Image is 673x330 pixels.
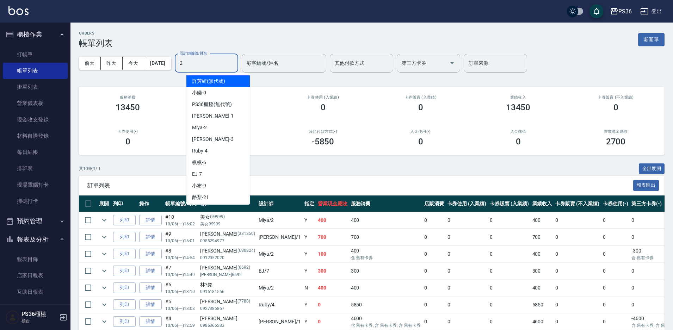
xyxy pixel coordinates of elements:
td: Miya /2 [257,246,303,262]
a: 掃碼打卡 [3,193,68,209]
td: 0 [422,212,446,229]
td: 0 [422,297,446,313]
a: 現場電腦打卡 [3,177,68,193]
button: 櫃檯作業 [3,25,68,44]
p: 10/06 (一) 14:54 [165,255,197,261]
td: 300 [349,263,422,279]
a: 詳情 [139,316,162,327]
button: 前天 [79,57,101,70]
td: Y [303,212,316,229]
p: 0985294977 [200,238,255,244]
div: 美女 [200,213,255,221]
span: Ruby -4 [192,147,208,155]
th: 營業現金應收 [316,195,349,212]
h3: 13450 [506,102,531,112]
td: N [303,280,316,296]
td: 0 [488,297,531,313]
button: 列印 [113,215,136,226]
span: EJ -7 [192,170,202,178]
button: expand row [99,299,110,310]
td: 400 [531,280,554,296]
h2: 卡券使用 (入業績) [283,95,363,100]
td: Y [303,246,316,262]
p: 含 舊有卡券, 含 舊有卡券, 含 舊有卡券 [351,322,421,329]
th: 列印 [111,195,137,212]
td: 0 [446,263,488,279]
td: #6 [163,280,198,296]
td: 0 [601,297,630,313]
span: 訂單列表 [87,182,633,189]
p: 0912052020 [200,255,255,261]
span: Miya -2 [192,124,207,131]
button: [DATE] [144,57,171,70]
td: 700 [316,229,349,245]
td: 5850 [531,297,554,313]
h2: 卡券販賣 (不入業績) [575,95,656,100]
button: 新開單 [638,33,665,46]
a: 互助日報表 [3,284,68,300]
td: 700 [531,229,554,245]
p: 0916181556 [200,288,255,295]
td: 0 [488,313,531,330]
button: save [589,4,604,18]
td: Miya /2 [257,212,303,229]
td: 400 [349,212,422,229]
th: 帳單編號/時間 [163,195,198,212]
h3: 0 [418,137,423,147]
td: 0 [488,246,531,262]
td: 0 [554,297,601,313]
span: 酪梨 -21 [192,194,209,201]
h3: 0 [613,102,618,112]
h2: 卡券販賣 (入業績) [380,95,461,100]
td: #4 [163,313,198,330]
td: 0 [316,297,349,313]
div: [PERSON_NAME] [200,315,255,322]
h2: 營業現金應收 [575,129,656,134]
button: expand row [99,215,110,225]
td: 0 [488,280,531,296]
p: 10/06 (一) 16:02 [165,221,197,227]
div: [PERSON_NAME] [200,247,255,255]
button: 昨天 [101,57,123,70]
td: 0 [601,212,630,229]
th: 卡券使用 (入業績) [446,195,488,212]
td: 0 [488,229,531,245]
td: Y [303,229,316,245]
h2: 第三方卡券(-) [185,129,266,134]
th: 展開 [97,195,111,212]
span: [PERSON_NAME] -3 [192,136,234,143]
td: 0 [554,212,601,229]
td: #8 [163,246,198,262]
td: 0 [488,212,531,229]
a: 報表目錄 [3,251,68,267]
td: 0 [554,313,601,330]
button: 報表及分析 [3,230,68,249]
td: #10 [163,212,198,229]
p: 共 10 筆, 1 / 1 [79,166,101,172]
h2: 其他付款方式(-) [283,129,363,134]
td: 0 [316,313,349,330]
h2: ORDERS [79,31,113,36]
h3: 2700 [606,137,626,147]
p: (680824) [237,247,255,255]
td: 0 [554,280,601,296]
td: 4600 [349,313,422,330]
a: 詳情 [139,232,162,243]
p: 美女99999 [200,221,255,227]
button: expand row [99,232,110,242]
th: 業績收入 [531,195,554,212]
td: 0 [446,297,488,313]
td: 4600 [531,313,554,330]
button: 登出 [637,5,665,18]
th: 卡券販賣 (不入業績) [554,195,601,212]
p: 10/06 (一) 16:01 [165,238,197,244]
td: 0 [422,246,446,262]
button: 列印 [113,282,136,293]
a: 詳情 [139,299,162,310]
p: (6692) [237,264,250,272]
td: 0 [446,280,488,296]
a: 店家日報表 [3,267,68,284]
h3: -5850 [312,137,334,147]
a: 報表匯出 [633,182,659,188]
div: [PERSON_NAME] [200,298,255,305]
